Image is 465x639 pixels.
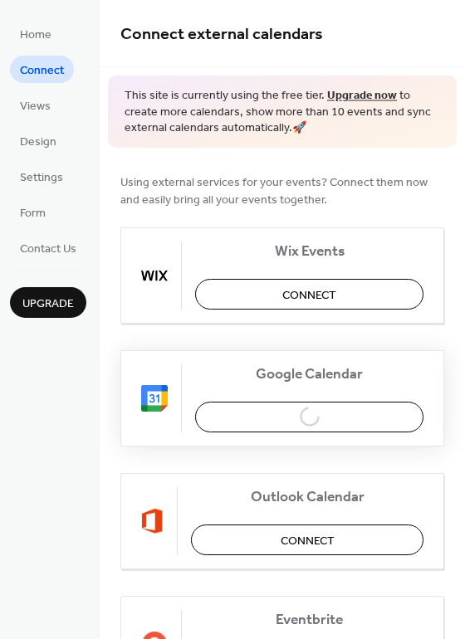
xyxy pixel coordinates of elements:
[10,56,74,83] a: Connect
[141,385,168,412] img: google
[120,18,323,51] span: Connect external calendars
[10,91,61,119] a: Views
[141,508,164,534] img: outlook
[10,163,73,190] a: Settings
[10,198,56,226] a: Form
[20,98,51,115] span: Views
[327,85,397,107] a: Upgrade now
[20,134,56,151] span: Design
[195,611,423,628] span: Eventbrite
[191,488,423,505] span: Outlook Calendar
[20,62,64,80] span: Connect
[195,365,423,383] span: Google Calendar
[20,205,46,222] span: Form
[125,88,440,137] span: This site is currently using the free tier. to create more calendars, show more than 10 events an...
[20,169,63,187] span: Settings
[281,532,335,549] span: Connect
[195,242,423,260] span: Wix Events
[20,27,51,44] span: Home
[10,234,86,261] a: Contact Us
[10,127,66,154] a: Design
[10,20,61,47] a: Home
[195,279,423,310] button: Connect
[191,524,423,555] button: Connect
[10,287,86,318] button: Upgrade
[141,262,168,289] img: wix
[120,173,444,208] span: Using external services for your events? Connect them now and easily bring all your events together.
[22,295,74,313] span: Upgrade
[20,241,76,258] span: Contact Us
[282,286,336,304] span: Connect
